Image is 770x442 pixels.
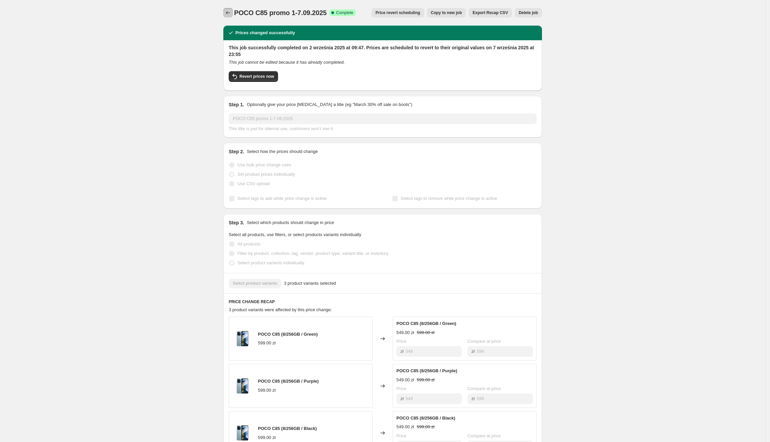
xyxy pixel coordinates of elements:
h6: PRICE CHANGE RECAP [229,299,537,305]
strike: 599.00 zł [417,377,435,383]
span: Price [396,386,406,391]
input: 30% off holiday sale [229,113,537,124]
strike: 599.00 zł [417,329,435,336]
span: This title is just for internal use, customers won't see it [229,126,333,131]
span: Price revert scheduling [376,10,420,15]
span: Compare at price [467,339,501,344]
button: Export Recap CSV [469,8,512,17]
button: Delete job [515,8,542,17]
h2: Prices changed successfully [235,30,295,36]
h2: This job successfully completed on 2 września 2025 at 09:47. Prices are scheduled to revert to th... [229,44,537,58]
span: 3 product variants were affected by this price change: [229,307,332,312]
h2: Step 3. [229,219,244,226]
span: Export Recap CSV [473,10,508,15]
button: Revert prices now [229,71,278,82]
span: POCO C85 (8/256GB / Green) [396,321,456,326]
span: Select tags to add while price change is active [237,196,327,201]
span: Set product prices individually [237,172,295,177]
span: zł [400,396,403,401]
span: Select product variants individually [237,260,304,265]
span: POCO C85 (8/256GB / Purple) [396,368,457,373]
p: Select how the prices should change [247,148,318,155]
span: Complete [336,10,353,15]
span: zł [472,349,475,354]
p: Select which products should change in price [247,219,334,226]
span: POCO C85 (8/256GB / Green) [258,332,318,337]
span: Revert prices now [239,74,274,79]
div: 599.00 zł [258,340,276,346]
span: Delete job [519,10,538,15]
button: Copy to new job [427,8,466,17]
div: 599.00 zł [258,387,276,394]
span: POCO C85 promo 1-7.09.2025 [234,9,327,16]
span: All products [237,241,260,246]
span: Copy to new job [431,10,462,15]
h2: Step 2. [229,148,244,155]
span: POCO C85 (8/256GB / Black) [258,426,317,431]
span: zł [400,349,403,354]
span: Use bulk price change rules [237,162,291,167]
span: Price [396,433,406,438]
button: Price revert scheduling [372,8,424,17]
i: This job cannot be edited because it has already completed. [229,60,345,65]
h2: Step 1. [229,101,244,108]
img: poco-c85-green-1_80x.png [232,376,253,396]
img: poco-c85-green-1_80x.png [232,329,253,349]
div: 599.00 zł [258,434,276,441]
span: Filter by product, collection, tag, vendor, product type, variant title, or inventory [237,251,388,256]
div: 549.00 zł [396,329,414,336]
div: 549.00 zł [396,424,414,430]
span: Compare at price [467,433,501,438]
span: POCO C85 (8/256GB / Black) [396,416,455,421]
span: POCO C85 (8/256GB / Purple) [258,379,319,384]
span: Select all products, use filters, or select products variants individually [229,232,361,237]
span: Use CSV upload [237,181,270,186]
strike: 599.00 zł [417,424,435,430]
button: Price change jobs [223,8,233,17]
span: Price [396,339,406,344]
span: Compare at price [467,386,501,391]
span: Select tags to remove while price change is active [401,196,497,201]
span: zł [472,396,475,401]
span: 3 product variants selected [284,280,336,287]
div: 549.00 zł [396,377,414,383]
p: Optionally give your price [MEDICAL_DATA] a title (eg "March 30% off sale on boots") [247,101,412,108]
